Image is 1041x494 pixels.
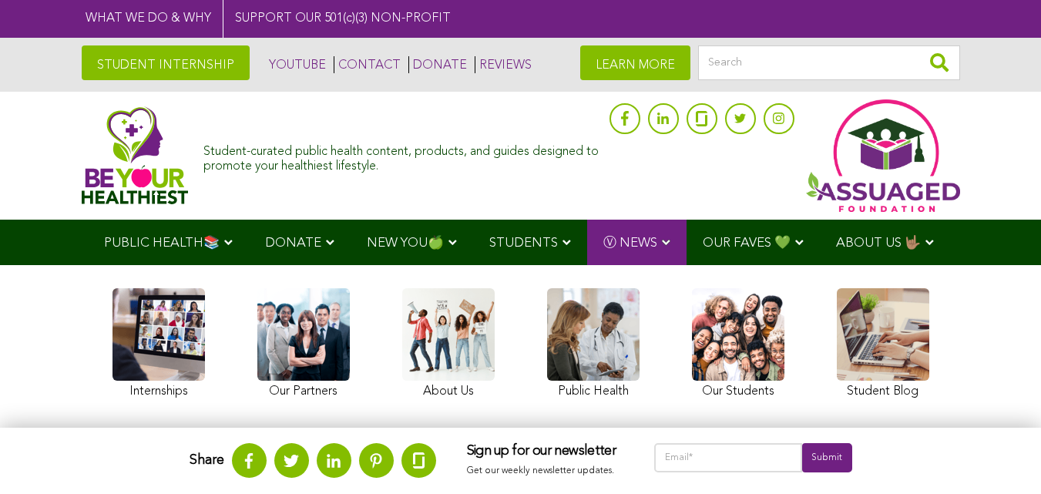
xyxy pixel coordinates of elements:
[104,237,220,250] span: PUBLIC HEALTH📚
[82,45,250,80] a: STUDENT INTERNSHIP
[802,443,851,472] input: Submit
[698,45,960,80] input: Search
[334,56,401,73] a: CONTACT
[654,443,803,472] input: Email*
[489,237,558,250] span: STUDENTS
[806,99,960,212] img: Assuaged App
[203,137,601,174] div: Student-curated public health content, products, and guides designed to promote your healthiest l...
[413,452,425,469] img: glassdoor.svg
[265,56,326,73] a: YOUTUBE
[580,45,690,80] a: LEARN MORE
[367,237,444,250] span: NEW YOU🍏
[467,463,623,480] p: Get our weekly newsletter updates.
[82,220,960,265] div: Navigation Menu
[408,56,467,73] a: DONATE
[964,420,1041,494] iframe: Chat Widget
[836,237,921,250] span: ABOUT US 🤟🏽
[82,106,189,204] img: Assuaged
[190,453,224,467] strong: Share
[696,111,707,126] img: glassdoor
[467,443,623,460] h3: Sign up for our newsletter
[603,237,657,250] span: Ⓥ NEWS
[265,237,321,250] span: DONATE
[703,237,791,250] span: OUR FAVES 💚
[475,56,532,73] a: REVIEWS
